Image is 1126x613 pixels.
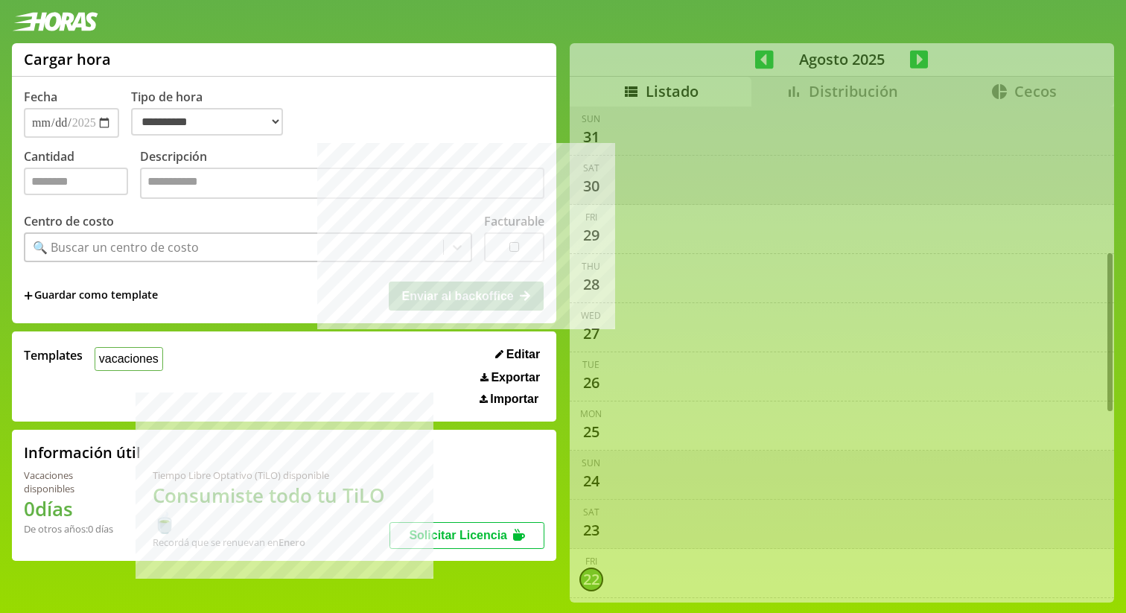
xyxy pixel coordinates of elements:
[24,213,114,229] label: Centro de costo
[279,536,305,549] b: Enero
[131,108,283,136] select: Tipo de hora
[140,148,544,203] label: Descripción
[24,288,158,304] span: +Guardar como template
[153,469,390,482] div: Tiempo Libre Optativo (TiLO) disponible
[95,347,163,370] button: vacaciones
[24,522,117,536] div: De otros años: 0 días
[153,482,390,536] h1: Consumiste todo tu TiLO 🍵
[24,288,33,304] span: +
[33,239,199,255] div: 🔍 Buscar un centro de costo
[24,49,111,69] h1: Cargar hora
[24,148,140,203] label: Cantidad
[153,536,390,549] div: Recordá que se renuevan en
[490,393,538,406] span: Importar
[24,347,83,363] span: Templates
[24,442,141,463] h2: Información útil
[131,89,295,138] label: Tipo de hora
[140,168,544,199] textarea: Descripción
[389,522,544,549] button: Solicitar Licencia
[491,371,540,384] span: Exportar
[476,370,544,385] button: Exportar
[24,469,117,495] div: Vacaciones disponibles
[409,529,507,541] span: Solicitar Licencia
[24,168,128,195] input: Cantidad
[24,89,57,105] label: Fecha
[24,495,117,522] h1: 0 días
[506,348,540,361] span: Editar
[491,347,544,362] button: Editar
[484,213,544,229] label: Facturable
[12,12,98,31] img: logotipo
